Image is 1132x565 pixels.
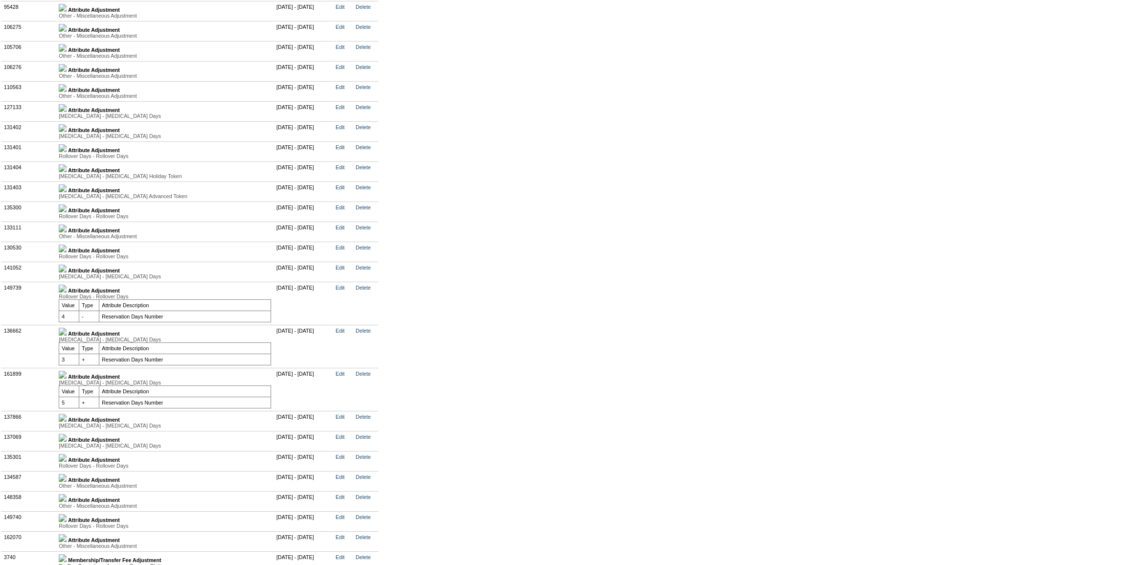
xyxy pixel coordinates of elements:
div: Rollover Days - Rollover Days [59,213,271,219]
td: Attribute Description [99,385,271,397]
td: 137866 [1,411,56,431]
td: Reservation Days Number [99,354,271,365]
a: Delete [356,44,371,50]
a: Edit [336,104,344,110]
td: Type [79,342,99,354]
td: 105706 [1,41,56,61]
img: b_plus.gif [59,144,67,152]
a: Edit [336,84,344,90]
img: b_plus.gif [59,24,67,32]
a: Delete [356,514,371,520]
img: b_minus.gif [59,285,67,293]
a: Edit [336,285,344,291]
div: Rollover Days - Rollover Days [59,294,271,299]
img: b_plus.gif [59,164,67,172]
div: Other - Miscellaneous Adjustment [59,13,271,19]
td: [DATE] - [DATE] [274,41,333,61]
td: 149739 [1,282,56,325]
b: Attribute Adjustment [68,288,120,294]
td: Type [79,299,99,311]
a: Edit [336,124,344,130]
td: [DATE] - [DATE] [274,431,333,451]
td: 106275 [1,21,56,41]
img: b_plus.gif [59,245,67,252]
td: [DATE] - [DATE] [274,222,333,242]
a: Edit [336,64,344,70]
td: 106276 [1,61,56,81]
a: Delete [356,434,371,440]
a: Delete [356,144,371,150]
div: Rollover Days - Rollover Days [59,253,271,259]
a: Delete [356,474,371,480]
div: Rollover Days - Rollover Days [59,523,271,529]
td: [DATE] - [DATE] [274,121,333,141]
b: Attribute Adjustment [68,268,120,273]
img: b_plus.gif [59,494,67,502]
a: Edit [336,4,344,10]
td: 133111 [1,222,56,242]
img: b_plus.gif [59,4,67,12]
b: Attribute Adjustment [68,374,120,380]
img: b_plus.gif [59,414,67,422]
img: b_plus.gif [59,514,67,522]
a: Delete [356,371,371,377]
td: Value [59,385,79,397]
a: Delete [356,64,371,70]
a: Edit [336,44,344,50]
img: b_plus.gif [59,454,67,462]
b: Attribute Adjustment [68,67,120,73]
a: Delete [356,24,371,30]
div: [MEDICAL_DATA] - [MEDICAL_DATA] Days [59,133,271,139]
a: Delete [356,84,371,90]
b: Attribute Adjustment [68,167,120,173]
div: Other - Miscellaneous Adjustment [59,33,271,39]
b: Attribute Adjustment [68,227,120,233]
img: b_minus.gif [59,371,67,379]
b: Membership/Transfer Fee Adjustment [68,557,161,563]
div: [MEDICAL_DATA] - [MEDICAL_DATA] Days [59,337,271,342]
td: 95428 [1,1,56,21]
td: - [79,311,99,322]
a: Edit [336,204,344,210]
td: [DATE] - [DATE] [274,531,333,551]
td: [DATE] - [DATE] [274,141,333,161]
div: [MEDICAL_DATA] - [MEDICAL_DATA] Holiday Token [59,173,271,179]
div: [MEDICAL_DATA] - [MEDICAL_DATA] Days [59,443,271,449]
td: 131402 [1,121,56,141]
td: [DATE] - [DATE] [274,368,333,411]
a: Edit [336,24,344,30]
a: Edit [336,144,344,150]
a: Delete [356,328,371,334]
td: Value [59,342,79,354]
td: 3 [59,354,79,365]
td: 162070 [1,531,56,551]
a: Edit [336,328,344,334]
a: Edit [336,534,344,540]
div: Other - Miscellaneous Adjustment [59,503,271,509]
div: Rollover Days - Rollover Days [59,153,271,159]
b: Attribute Adjustment [68,147,120,153]
td: 131404 [1,161,56,181]
td: [DATE] - [DATE] [274,491,333,511]
a: Edit [336,371,344,377]
a: Edit [336,474,344,480]
td: Reservation Days Number [99,311,271,322]
td: [DATE] - [DATE] [274,262,333,282]
img: b_plus.gif [59,204,67,212]
a: Edit [336,554,344,560]
div: Other - Miscellaneous Adjustment [59,53,271,59]
td: [DATE] - [DATE] [274,61,333,81]
td: [DATE] - [DATE] [274,325,333,368]
b: Attribute Adjustment [68,248,120,253]
td: [DATE] - [DATE] [274,202,333,222]
a: Delete [356,204,371,210]
td: Attribute Description [99,342,271,354]
td: 127133 [1,101,56,121]
td: Reservation Days Number [99,397,271,408]
b: Attribute Adjustment [68,127,120,133]
b: Attribute Adjustment [68,417,120,423]
a: Delete [356,124,371,130]
div: Other - Miscellaneous Adjustment [59,483,271,489]
a: Delete [356,225,371,230]
img: b_plus.gif [59,474,67,482]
